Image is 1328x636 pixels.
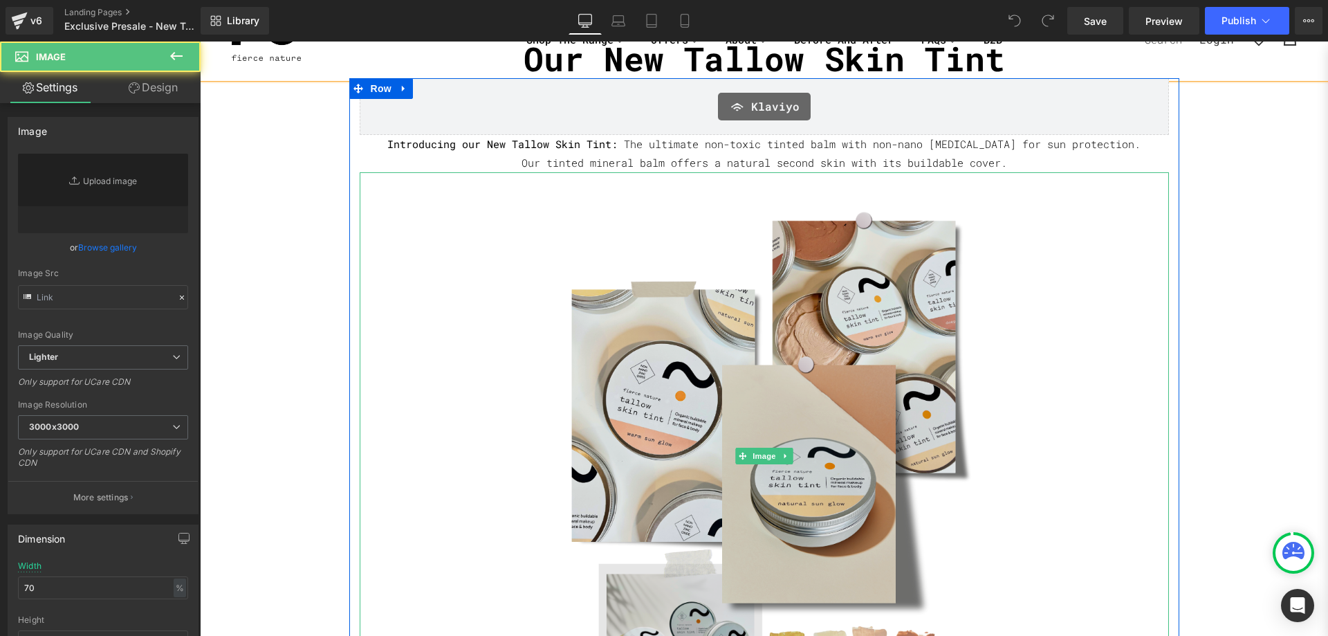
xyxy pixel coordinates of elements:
[187,96,418,109] strong: Introducing our New Tallow Skin Tint:
[602,7,635,35] a: Laptop
[201,7,269,35] a: New Library
[578,406,593,423] a: Expand / Collapse
[18,285,188,309] input: Link
[73,491,129,504] p: More settings
[64,7,223,18] a: Landing Pages
[18,118,47,137] div: Image
[635,7,668,35] a: Tablet
[18,240,188,255] div: or
[174,579,186,597] div: %
[1145,14,1183,28] span: Preview
[1221,15,1256,26] span: Publish
[160,112,969,131] p: Our tinted mineral balm offers a natural second skin with its buildable cover.
[18,376,188,397] div: Only support for UCare CDN
[1281,589,1314,622] div: Open Intercom Messenger
[569,7,602,35] a: Desktop
[1034,7,1062,35] button: Redo
[18,330,188,340] div: Image Quality
[424,96,941,109] span: The ultimate non-toxic tinted balm with non-nano [MEDICAL_DATA] for sun protection.
[1001,7,1029,35] button: Undo
[18,561,41,571] div: Width
[18,269,188,278] div: Image Src
[1205,7,1289,35] button: Publish
[29,352,58,362] b: Lighter
[18,615,188,625] div: Height
[6,7,53,35] a: v6
[167,37,195,57] span: Row
[64,21,197,32] span: Exclusive Presale - New Tallow Skin Tint
[1129,7,1199,35] a: Preview
[195,37,213,57] a: Expand / Collapse
[8,481,198,514] button: More settings
[18,525,66,545] div: Dimension
[78,235,137,260] a: Browse gallery
[103,72,203,103] a: Design
[551,57,600,73] span: Klaviyo
[668,7,701,35] a: Mobile
[18,576,188,599] input: auto
[1084,14,1107,28] span: Save
[1295,7,1322,35] button: More
[28,12,45,30] div: v6
[18,400,188,410] div: Image Resolution
[227,15,259,27] span: Library
[29,421,79,432] b: 3000x3000
[18,446,188,478] div: Only support for UCare CDN and Shopify CDN
[36,51,66,62] span: Image
[550,406,579,423] span: Image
